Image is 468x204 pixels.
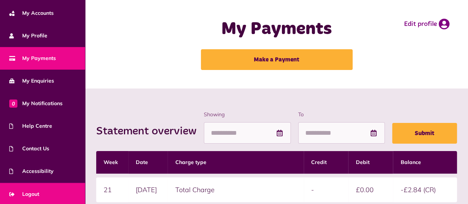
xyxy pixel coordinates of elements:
td: [DATE] [128,177,168,202]
th: Week [96,151,128,174]
th: Date [128,151,168,174]
th: Debit [348,151,393,174]
th: Balance [393,151,457,174]
label: To [298,111,385,118]
td: £0.00 [348,177,393,202]
h1: My Payments [188,19,365,40]
th: Credit [304,151,349,174]
span: My Enquiries [9,77,54,85]
span: Contact Us [9,145,49,153]
span: My Accounts [9,9,54,17]
span: Logout [9,190,39,198]
td: -£2.84 (CR) [393,177,457,202]
span: Accessibility [9,167,54,175]
th: Charge type [168,151,303,174]
span: My Profile [9,32,47,40]
td: Total Charge [168,177,303,202]
td: - [304,177,349,202]
label: Showing [204,111,291,118]
span: Help Centre [9,122,52,130]
td: 21 [96,177,128,202]
a: Edit profile [404,19,450,30]
a: Make a Payment [201,49,353,70]
span: My Notifications [9,100,63,107]
h2: Statement overview [96,125,204,138]
button: Submit [392,123,457,144]
span: 0 [9,99,17,107]
span: My Payments [9,54,56,62]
